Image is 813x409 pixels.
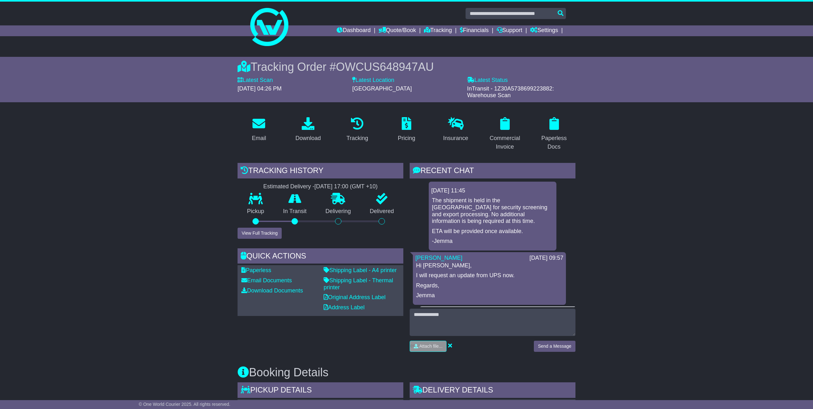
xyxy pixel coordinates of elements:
a: Settings [530,25,558,36]
div: Pricing [398,134,415,143]
a: Quote/Book [379,25,416,36]
div: Insurance [443,134,468,143]
div: Tracking Order # [238,60,575,74]
p: Regards, [416,282,563,289]
div: Email [252,134,266,143]
p: Delivered [360,208,404,215]
p: Pickup [238,208,274,215]
a: Dashboard [337,25,371,36]
a: Original Address Label [324,294,386,300]
div: Tracking [346,134,368,143]
div: Download [295,134,321,143]
p: In Transit [274,208,316,215]
div: Pickup Details [238,382,403,399]
span: [GEOGRAPHIC_DATA] [352,85,412,92]
a: Pricing [393,115,419,145]
div: Quick Actions [238,248,403,265]
div: [DATE] 09:57 [529,255,563,262]
a: Paperless Docs [533,115,575,153]
span: [DATE] 04:26 PM [238,85,282,92]
button: Send a Message [534,341,575,352]
button: View Full Tracking [238,228,282,239]
a: Email [248,115,270,145]
p: The shipment is held in the [GEOGRAPHIC_DATA] for security screening and export processing. No ad... [432,197,553,225]
div: Tracking history [238,163,403,180]
p: Hi [PERSON_NAME], [416,262,563,269]
p: Delivering [316,208,360,215]
a: Shipping Label - Thermal printer [324,277,393,291]
p: I will request an update from UPS now. [416,272,563,279]
span: © One World Courier 2025. All rights reserved. [139,402,231,407]
a: Tracking [424,25,452,36]
div: [DATE] 17:00 (GMT +10) [314,183,378,190]
a: Commercial Invoice [483,115,526,153]
a: Address Label [324,304,365,311]
a: Tracking [342,115,372,145]
a: Financials [460,25,489,36]
label: Latest Location [352,77,394,84]
label: Latest Scan [238,77,273,84]
a: Shipping Label - A4 printer [324,267,397,273]
div: Paperless Docs [537,134,571,151]
p: -Jemma [432,238,553,245]
a: Email Documents [241,277,292,284]
a: Download Documents [241,287,303,294]
p: Jemma [416,292,563,299]
h3: Booking Details [238,366,575,379]
div: Commercial Invoice [487,134,522,151]
div: Delivery Details [410,382,575,399]
a: [PERSON_NAME] [415,255,462,261]
label: Latest Status [467,77,508,84]
p: ETA will be provided once available. [432,228,553,235]
span: InTransit - 1Z30A5738699223882: Warehouse Scan [467,85,554,99]
a: Insurance [439,115,472,145]
div: RECENT CHAT [410,163,575,180]
a: Paperless [241,267,271,273]
div: [DATE] 11:45 [431,187,554,194]
a: Support [497,25,522,36]
span: OWCUS648947AU [336,60,434,73]
div: Estimated Delivery - [238,183,403,190]
a: Download [291,115,325,145]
